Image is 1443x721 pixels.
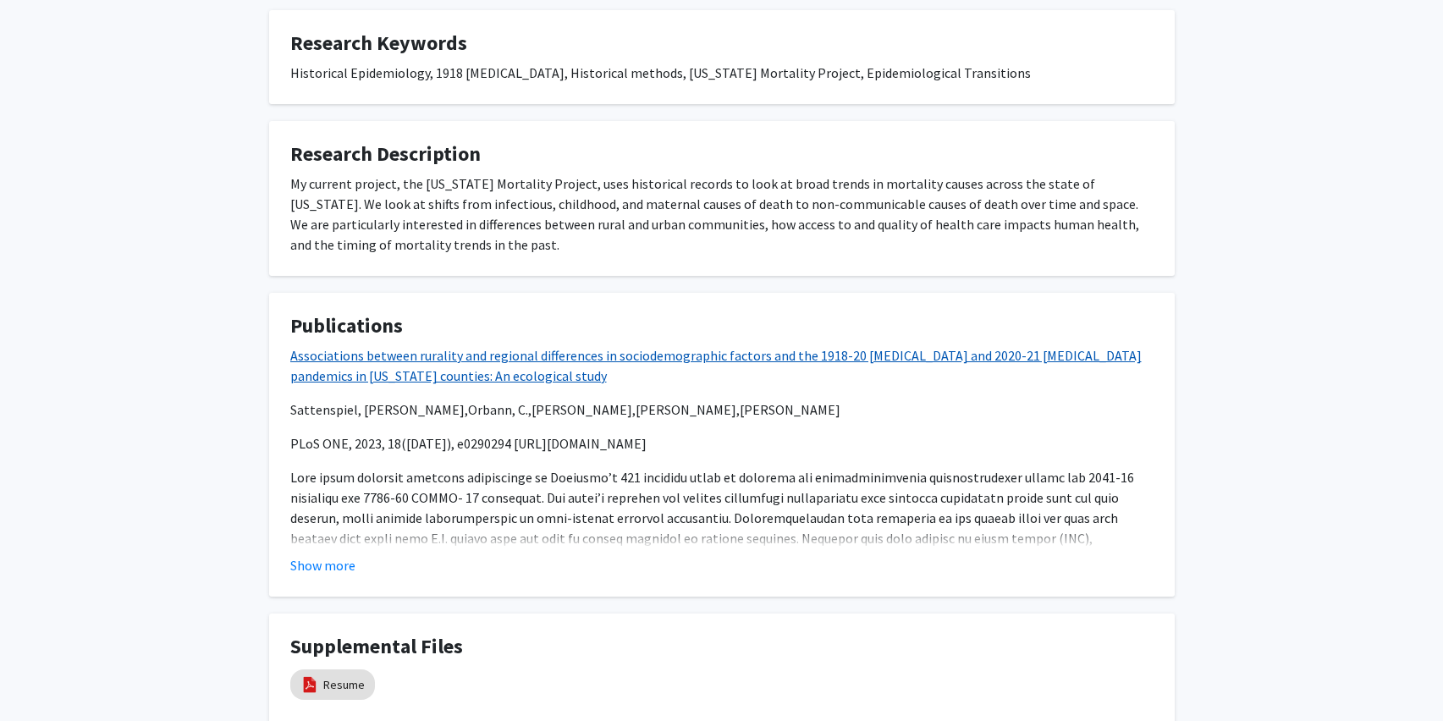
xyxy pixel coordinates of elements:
span: , [632,401,636,418]
iframe: Chat [13,645,72,708]
span: , 2023, 18([DATE]), e0290294 [URL][DOMAIN_NAME] [349,435,647,452]
span: , [528,401,531,418]
button: Show more [290,555,355,575]
span: [PERSON_NAME] [740,401,840,418]
div: My current project, the [US_STATE] Mortality Project, uses historical records to look at broad tr... [290,173,1154,255]
span: [PERSON_NAME] [531,401,632,418]
img: pdf_icon.png [300,675,319,694]
h4: Supplemental Files [290,635,1154,659]
span: , [736,401,740,418]
h4: Research Description [290,142,1154,167]
span: Orbann, C. [468,401,528,418]
a: Associations between rurality and regional differences in sociodemographic factors and the 1918-2... [290,347,1142,384]
div: Historical Epidemiology, 1918 [MEDICAL_DATA], Historical methods, [US_STATE] Mortality Project, E... [290,63,1154,83]
span: [PERSON_NAME] [636,401,736,418]
p: Sattenspiel, [PERSON_NAME] [290,399,1154,420]
span: , [465,401,468,418]
p: PLoS ONE [290,433,1154,454]
h4: Research Keywords [290,31,1154,56]
h4: Publications [290,314,1154,338]
a: Resume [323,676,365,694]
